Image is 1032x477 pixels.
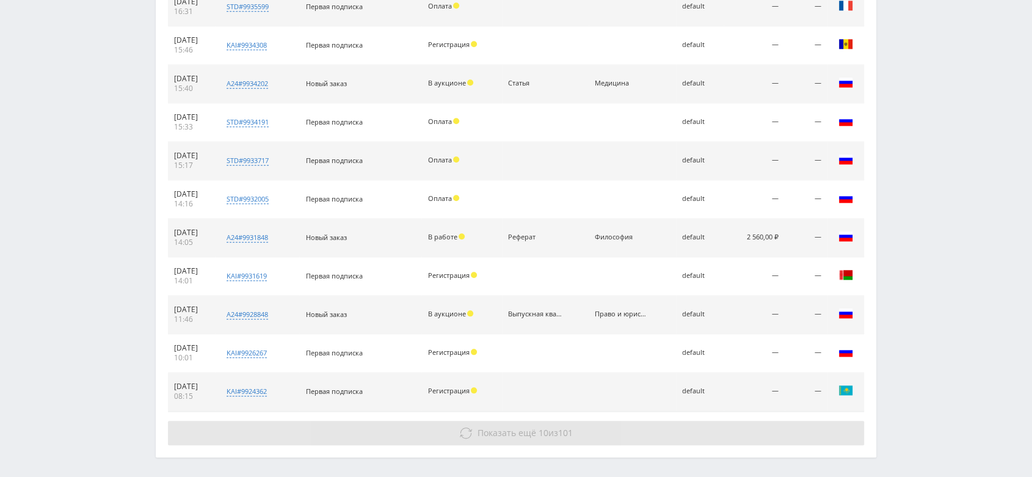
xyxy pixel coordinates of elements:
[682,272,718,280] div: default
[305,156,362,165] span: Первая подписка
[682,156,718,164] div: default
[785,373,827,411] td: —
[724,219,785,257] td: 2 560,00 ₽
[508,233,563,241] div: Реферат
[174,7,209,16] div: 16:31
[427,1,451,10] span: Оплата
[227,40,267,50] div: kai#9934308
[724,296,785,334] td: —
[595,310,650,318] div: Право и юриспруденция
[724,26,785,65] td: —
[427,117,451,126] span: Оплата
[174,305,209,315] div: [DATE]
[471,272,477,278] span: Холд
[453,2,459,9] span: Холд
[724,142,785,180] td: —
[174,161,209,170] div: 15:17
[227,79,268,89] div: a24#9934202
[838,306,853,321] img: rus.png
[174,122,209,132] div: 15:33
[453,118,459,124] span: Холд
[174,151,209,161] div: [DATE]
[305,271,362,280] span: Первая подписка
[682,387,718,395] div: default
[785,296,827,334] td: —
[785,103,827,142] td: —
[305,233,346,242] span: Новый заказ
[305,310,346,319] span: Новый заказ
[174,266,209,276] div: [DATE]
[539,427,548,439] span: 10
[427,40,469,49] span: Регистрация
[478,427,536,439] span: Показать ещё
[174,228,209,238] div: [DATE]
[682,233,718,241] div: default
[305,117,362,126] span: Первая подписка
[471,41,477,47] span: Холд
[305,40,362,49] span: Первая подписка
[427,232,457,241] span: В работе
[174,391,209,401] div: 08:15
[227,387,267,396] div: kai#9924362
[467,79,473,86] span: Холд
[227,310,268,319] div: a24#9928848
[427,348,469,357] span: Регистрация
[838,37,853,51] img: mda.png
[838,152,853,167] img: rus.png
[174,112,209,122] div: [DATE]
[682,41,718,49] div: default
[174,84,209,93] div: 15:40
[174,189,209,199] div: [DATE]
[785,26,827,65] td: —
[427,386,469,395] span: Регистрация
[305,387,362,396] span: Первая подписка
[838,344,853,359] img: rus.png
[838,383,853,398] img: kaz.png
[682,118,718,126] div: default
[174,35,209,45] div: [DATE]
[838,114,853,128] img: rus.png
[508,310,563,318] div: Выпускная квалификационная работа (ВКР)
[174,353,209,363] div: 10:01
[427,271,469,280] span: Регистрация
[174,238,209,247] div: 14:05
[467,310,473,316] span: Холд
[174,382,209,391] div: [DATE]
[785,65,827,103] td: —
[682,2,718,10] div: default
[227,233,268,242] div: a24#9931848
[682,195,718,203] div: default
[724,334,785,373] td: —
[168,421,864,445] button: Показать ещё 10из101
[785,142,827,180] td: —
[558,427,573,439] span: 101
[724,103,785,142] td: —
[305,79,346,88] span: Новый заказ
[724,65,785,103] td: —
[427,309,465,318] span: В аукционе
[305,2,362,11] span: Первая подписка
[785,257,827,296] td: —
[724,180,785,219] td: —
[595,79,650,87] div: Медицина
[838,191,853,205] img: rus.png
[305,348,362,357] span: Первая подписка
[227,117,269,127] div: std#9934191
[174,74,209,84] div: [DATE]
[427,78,465,87] span: В аукционе
[471,349,477,355] span: Холд
[227,156,269,166] div: std#9933717
[459,233,465,239] span: Холд
[508,79,563,87] div: Статья
[174,315,209,324] div: 11:46
[838,229,853,244] img: rus.png
[174,276,209,286] div: 14:01
[453,195,459,201] span: Холд
[838,268,853,282] img: blr.png
[427,155,451,164] span: Оплата
[227,348,267,358] div: kai#9926267
[174,199,209,209] div: 14:16
[478,427,573,439] span: из
[682,310,718,318] div: default
[682,349,718,357] div: default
